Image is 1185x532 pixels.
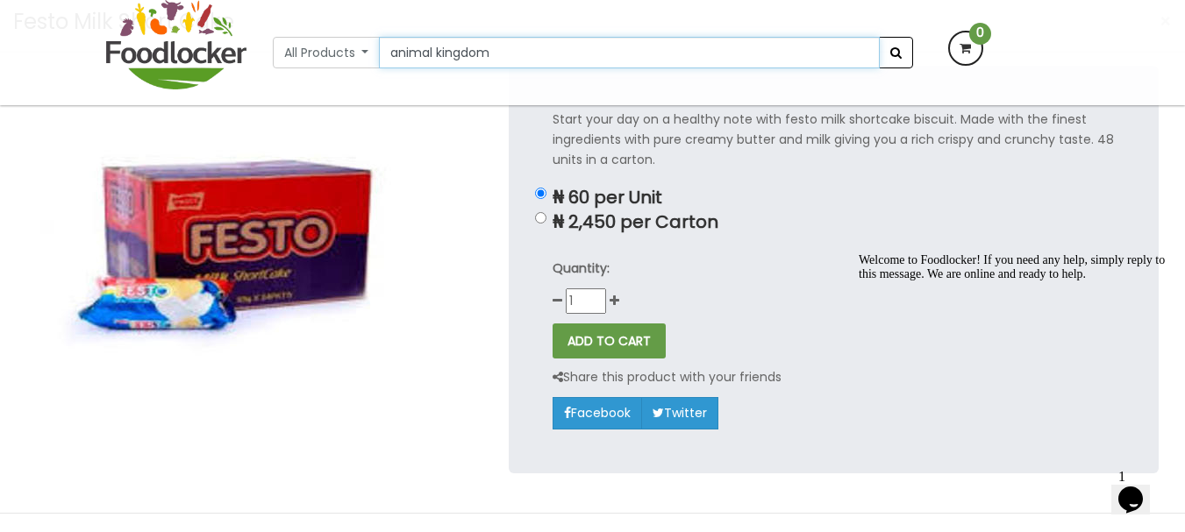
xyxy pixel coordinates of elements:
[379,37,879,68] input: Search our variety of products
[1111,462,1167,514] iframe: chat widget
[535,188,546,199] input: ₦ 60 per Unit
[535,212,546,223] input: ₦ 2,450 per Carton
[553,367,782,387] p: Share this product with your friends
[553,397,642,429] a: Facebook
[969,23,991,45] span: 0
[7,7,313,34] span: Welcome to Foodlocker! If you need any help, simply reply to this message. We are online and read...
[852,246,1167,453] iframe: chat widget
[7,7,323,35] div: Welcome to Foodlocker! If you need any help, simply reply to this message. We are online and read...
[553,323,666,358] button: ADD TO CART
[553,259,610,277] strong: Quantity:
[553,212,1115,232] p: ₦ 2,450 per Carton
[26,66,447,426] img: Festo Milk Short Cake
[553,188,1115,208] p: ₦ 60 per Unit
[553,110,1115,170] p: Start your day on a healthy note with festo milk shortcake biscuit. Made with the finest ingredie...
[273,37,381,68] button: All Products
[641,397,718,429] a: Twitter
